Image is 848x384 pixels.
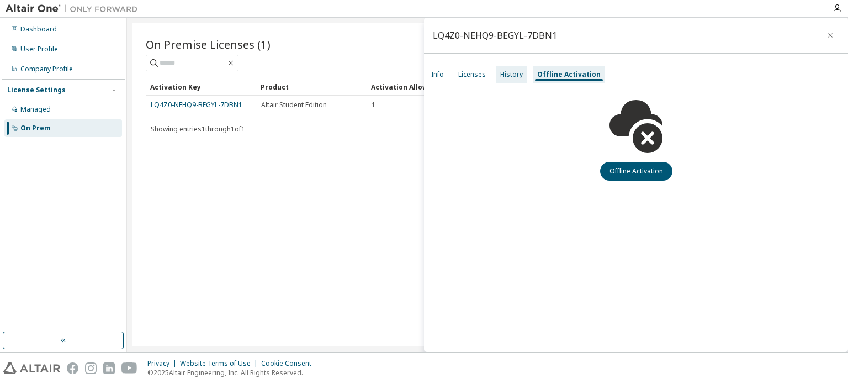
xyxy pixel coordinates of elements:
[431,70,444,79] div: Info
[20,45,58,54] div: User Profile
[20,25,57,34] div: Dashboard
[180,359,261,368] div: Website Terms of Use
[261,78,362,96] div: Product
[20,105,51,114] div: Managed
[85,362,97,374] img: instagram.svg
[433,31,557,40] div: LQ4Z0-NEHQ9-BEGYL-7DBN1
[151,124,245,134] span: Showing entries 1 through 1 of 1
[103,362,115,374] img: linkedin.svg
[121,362,137,374] img: youtube.svg
[6,3,144,14] img: Altair One
[147,368,318,377] p: © 2025 Altair Engineering, Inc. All Rights Reserved.
[600,162,672,181] button: Offline Activation
[20,65,73,73] div: Company Profile
[20,124,51,133] div: On Prem
[67,362,78,374] img: facebook.svg
[151,100,242,109] a: LQ4Z0-NEHQ9-BEGYL-7DBN1
[3,362,60,374] img: altair_logo.svg
[537,70,601,79] div: Offline Activation
[372,101,375,109] span: 1
[146,36,271,52] span: On Premise Licenses (1)
[147,359,180,368] div: Privacy
[500,70,523,79] div: History
[150,78,252,96] div: Activation Key
[371,78,473,96] div: Activation Allowed
[261,359,318,368] div: Cookie Consent
[458,70,486,79] div: Licenses
[7,86,66,94] div: License Settings
[261,101,327,109] span: Altair Student Edition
